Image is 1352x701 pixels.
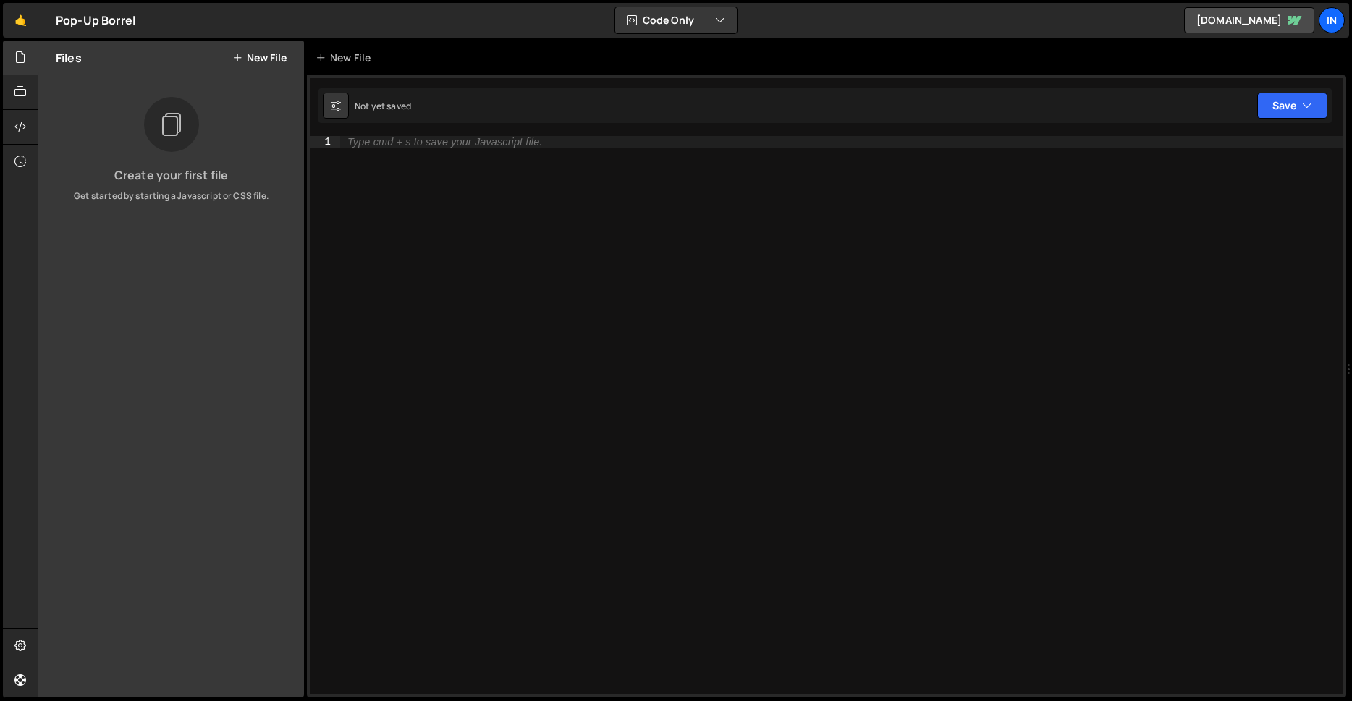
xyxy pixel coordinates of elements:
h3: Create your first file [50,169,292,181]
h2: Files [56,50,82,66]
div: Type cmd + s to save your Javascript file. [347,137,542,148]
a: 🤙 [3,3,38,38]
a: In [1319,7,1345,33]
p: Get started by starting a Javascript or CSS file. [50,190,292,203]
button: New File [232,52,287,64]
div: New File [316,51,376,65]
button: Save [1257,93,1327,119]
div: Not yet saved [355,100,411,112]
a: [DOMAIN_NAME] [1184,7,1314,33]
div: 1 [310,136,340,148]
div: Pop-Up Borrel [56,12,135,29]
button: Code Only [615,7,737,33]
